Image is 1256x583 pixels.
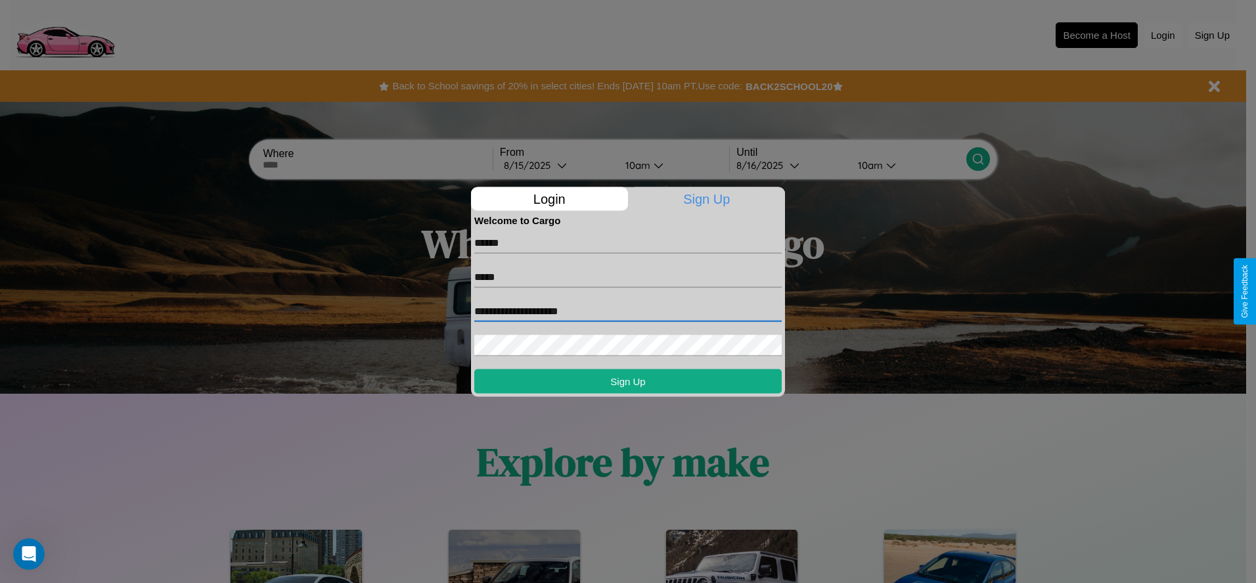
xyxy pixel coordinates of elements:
[1240,265,1249,318] div: Give Feedback
[629,187,786,210] p: Sign Up
[13,538,45,570] iframe: Intercom live chat
[474,214,782,225] h4: Welcome to Cargo
[474,369,782,393] button: Sign Up
[471,187,628,210] p: Login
